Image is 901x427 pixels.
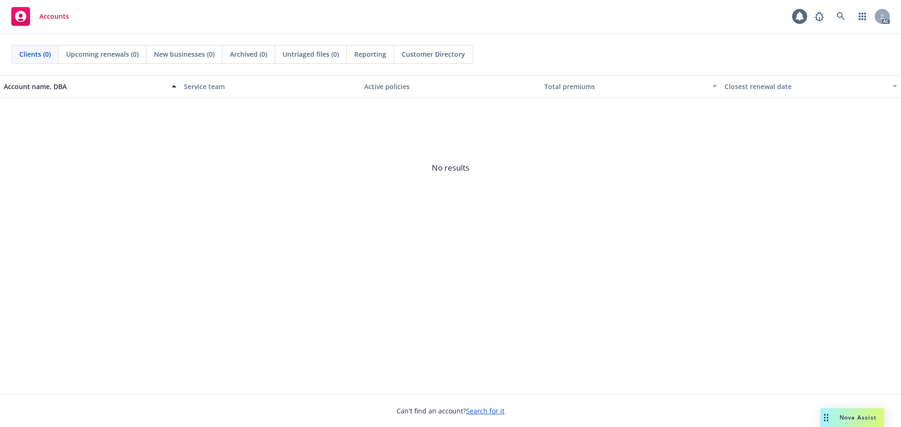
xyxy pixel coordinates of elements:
span: Upcoming renewals (0) [66,49,138,59]
div: Account name, DBA [4,82,166,91]
span: Customer Directory [402,49,465,59]
a: Accounts [8,3,73,30]
button: Closest renewal date [721,75,901,97]
a: Search [832,7,850,26]
div: Service team [184,82,357,91]
span: New businesses (0) [154,49,214,59]
div: Active policies [364,82,537,91]
div: Total premiums [544,82,707,91]
span: Can't find an account? [397,406,504,416]
span: Reporting [354,49,386,59]
a: Switch app [853,7,872,26]
span: Clients (0) [19,49,51,59]
button: Nova Assist [820,408,884,427]
button: Total premiums [541,75,721,97]
span: Accounts [39,13,69,20]
span: Untriaged files (0) [283,49,339,59]
a: Search for it [466,406,504,415]
div: Closest renewal date [725,82,887,91]
button: Active policies [360,75,541,97]
span: Nova Assist [840,413,877,421]
span: Archived (0) [230,49,267,59]
button: Service team [180,75,360,97]
div: Drag to move [820,408,832,427]
a: Report a Bug [810,7,829,26]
